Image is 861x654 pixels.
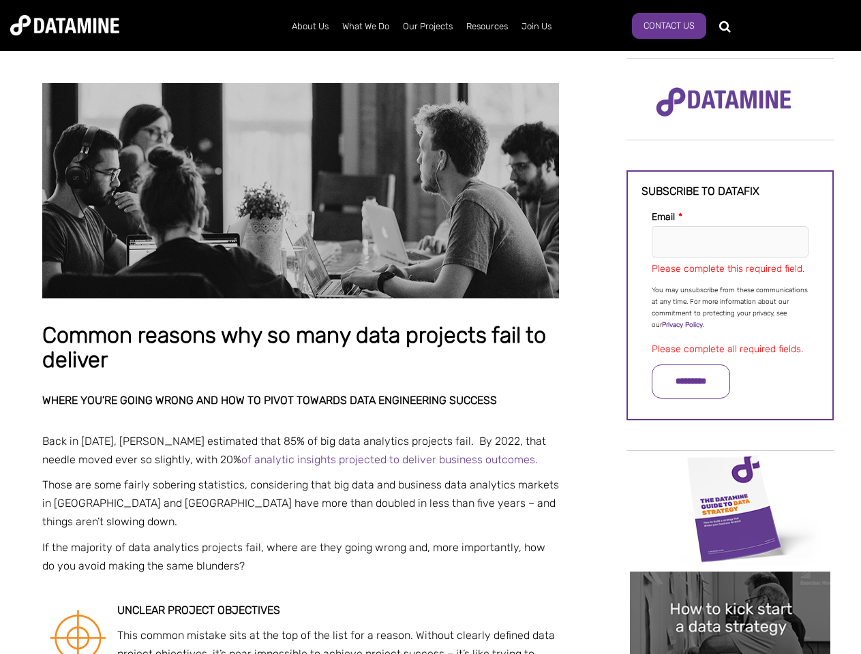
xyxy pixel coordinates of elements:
[641,185,819,198] h3: Subscribe to datafix
[42,432,559,469] p: Back in [DATE], [PERSON_NAME] estimated that 85% of big data analytics projects fail. By 2022, th...
[652,343,803,355] label: Please complete all required fields.
[630,452,830,565] img: Data Strategy Cover thumbnail
[42,324,559,372] h1: Common reasons why so many data projects fail to deliver
[647,78,800,126] img: Datamine Logo No Strapline - Purple
[662,321,703,329] a: Privacy Policy
[42,538,559,575] p: If the majority of data analytics projects fail, where are they going wrong and, more importantly...
[42,83,559,298] img: Common reasons why so many data projects fail to deliver
[652,263,804,275] label: Please complete this required field.
[42,476,559,531] p: Those are some fairly sobering statistics, considering that big data and business data analytics ...
[117,604,280,617] strong: Unclear project objectives
[459,9,515,44] a: Resources
[652,211,675,223] span: Email
[42,394,559,407] h2: Where you’re going wrong and how to pivot towards data engineering success
[241,453,538,466] a: of analytic insights projected to deliver business outcomes.
[10,15,119,35] img: Datamine
[515,9,558,44] a: Join Us
[285,9,335,44] a: About Us
[652,285,809,331] p: You may unsubscribe from these communications at any time. For more information about our commitm...
[335,9,396,44] a: What We Do
[632,13,706,39] a: Contact Us
[396,9,459,44] a: Our Projects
